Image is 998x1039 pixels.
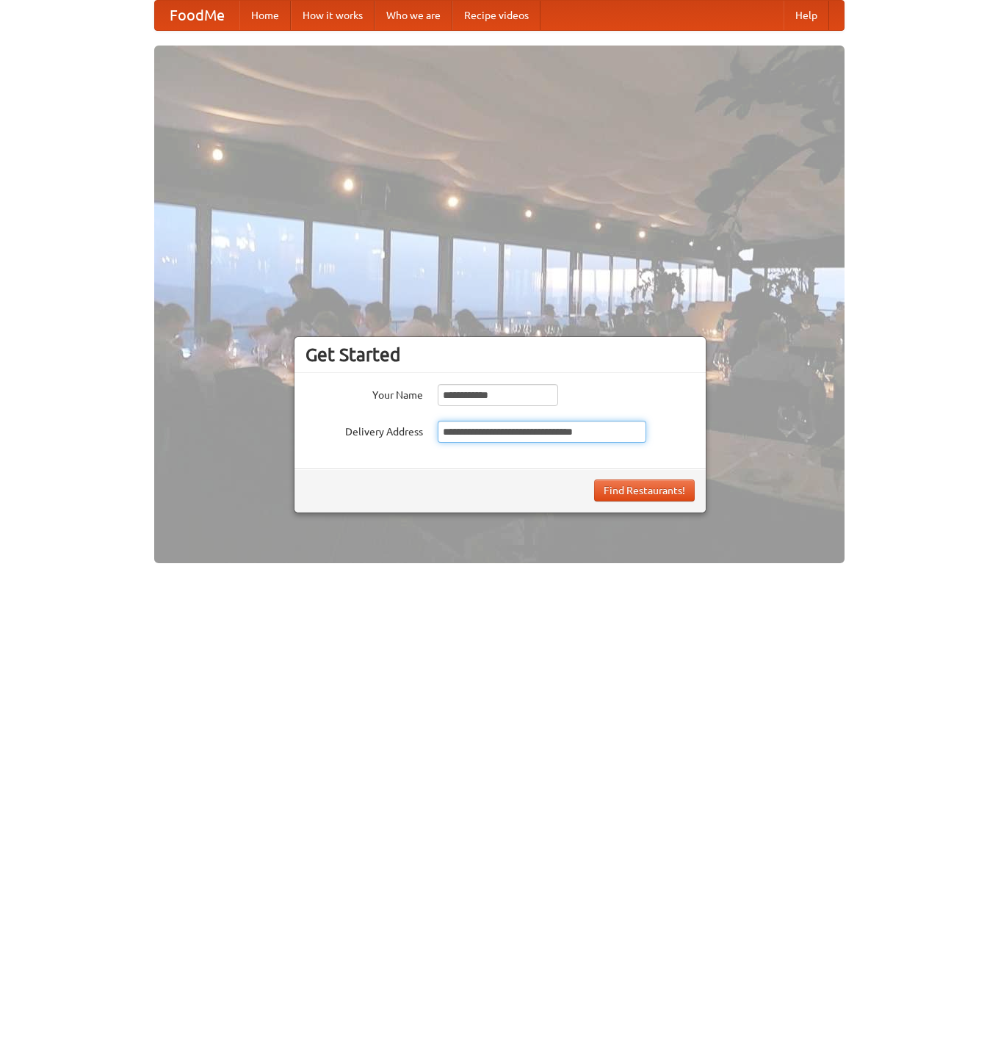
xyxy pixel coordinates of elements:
button: Find Restaurants! [594,479,695,502]
h3: Get Started [305,344,695,366]
a: Help [784,1,829,30]
a: Recipe videos [452,1,540,30]
label: Your Name [305,384,423,402]
a: FoodMe [155,1,239,30]
label: Delivery Address [305,421,423,439]
a: Home [239,1,291,30]
a: Who we are [375,1,452,30]
a: How it works [291,1,375,30]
